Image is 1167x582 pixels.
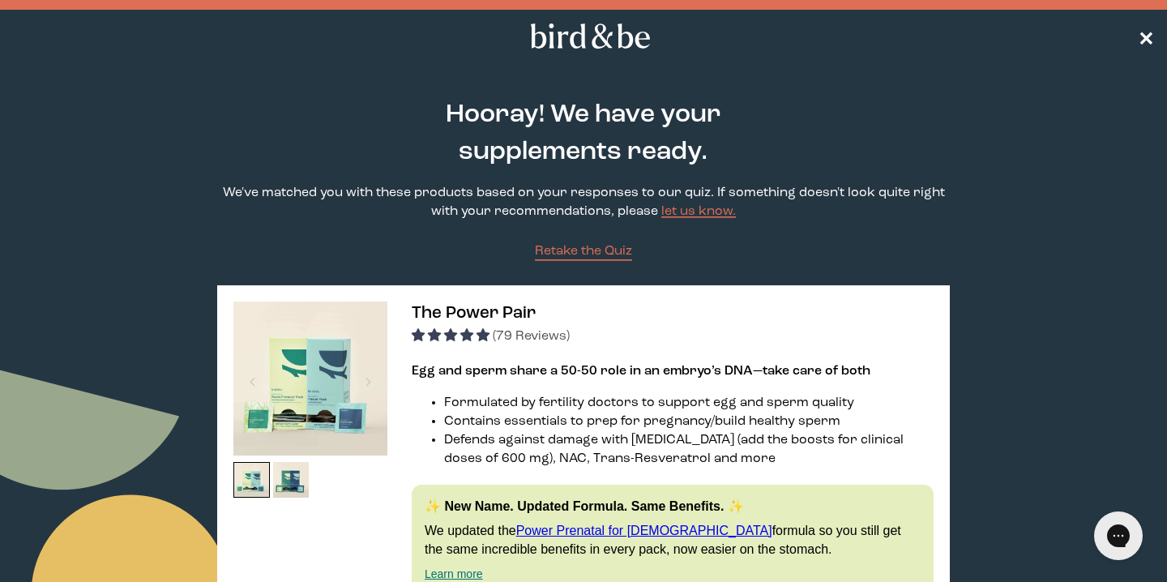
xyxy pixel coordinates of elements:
iframe: Gorgias live chat messenger [1086,506,1151,566]
span: 4.92 stars [412,330,493,343]
a: Retake the Quiz [535,242,632,261]
img: thumbnail image [273,462,310,499]
strong: ✨ New Name. Updated Formula. Same Benefits. ✨ [425,499,744,513]
span: The Power Pair [412,305,536,322]
span: Retake the Quiz [535,245,632,258]
li: Defends against damage with [MEDICAL_DATA] (add the boosts for clinical doses of 600 mg), NAC, Tr... [444,431,934,469]
span: ✕ [1138,27,1154,46]
a: ✕ [1138,22,1154,50]
img: thumbnail image [233,302,387,456]
span: (79 Reviews) [493,330,570,343]
p: We updated the formula so you still get the same incredible benefits in every pack, now easier on... [425,522,921,558]
li: Formulated by fertility doctors to support egg and sperm quality [444,394,934,413]
img: thumbnail image [233,462,270,499]
a: Power Prenatal for [DEMOGRAPHIC_DATA] [516,524,772,537]
h2: Hooray! We have your supplements ready. [364,96,803,171]
li: Contains essentials to prep for pregnancy/build healthy sperm [444,413,934,431]
a: let us know. [661,205,736,218]
strong: Egg and sperm share a 50-50 role in an embryo’s DNA—take care of both [412,365,870,378]
p: We've matched you with these products based on your responses to our quiz. If something doesn't l... [217,184,950,221]
a: Learn more [425,567,483,580]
